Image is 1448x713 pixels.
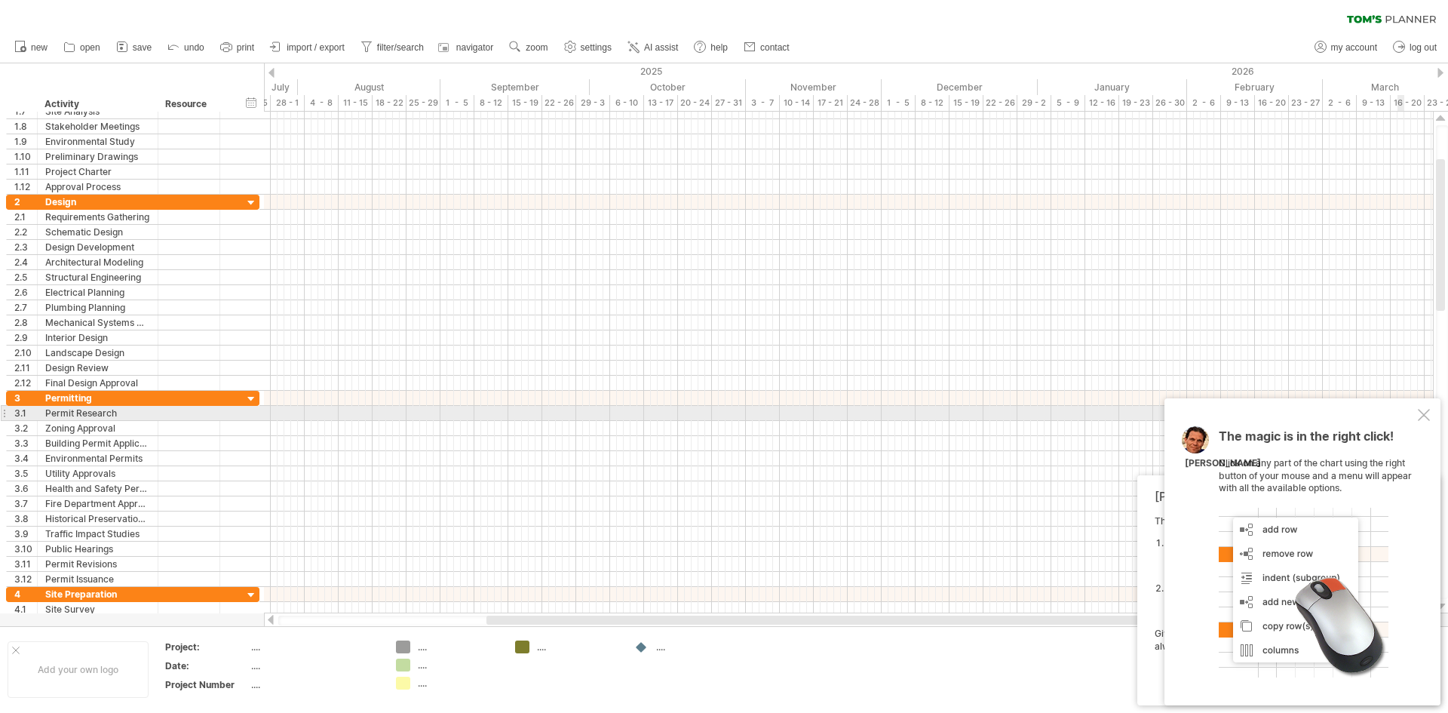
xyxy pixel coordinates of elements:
div: 2.9 [14,330,37,345]
div: 16 - 20 [1391,95,1425,111]
span: settings [581,42,612,53]
div: Activity [44,97,149,112]
div: Traffic Impact Studies [45,527,150,541]
div: 25 - 29 [406,95,440,111]
div: 3.12 [14,572,37,586]
div: 1.8 [14,119,37,134]
div: .... [251,641,378,653]
div: August 2025 [298,79,440,95]
div: Project: [165,641,248,653]
div: Final Design Approval [45,376,150,390]
div: 29 - 3 [576,95,610,111]
div: Landscape Design [45,346,150,360]
span: open [80,42,100,53]
a: contact [740,38,794,57]
span: print [237,42,254,53]
div: 9 - 13 [1221,95,1255,111]
div: 4.1 [14,602,37,616]
a: my account [1311,38,1382,57]
div: Date: [165,659,248,672]
span: new [31,42,48,53]
div: 19 - 23 [1119,95,1153,111]
div: 8 - 12 [474,95,508,111]
div: Site Survey [45,602,150,616]
div: 3.1 [14,406,37,420]
div: .... [418,677,500,690]
div: 3.9 [14,527,37,541]
a: AI assist [624,38,683,57]
div: 9 - 13 [1357,95,1391,111]
div: 3.4 [14,451,37,466]
span: help [710,42,728,53]
div: 17 - 21 [814,95,848,111]
span: The magic is in the right click! [1219,429,1394,451]
div: February 2026 [1187,79,1323,95]
div: Permit Issuance [45,572,150,586]
div: 29 - 2 [1017,95,1051,111]
div: 2 - 6 [1187,95,1221,111]
span: undo [184,42,204,53]
div: Health and Safety Permits [45,481,150,496]
div: Site Preparation [45,587,150,601]
div: 1 - 5 [882,95,916,111]
div: 11 - 15 [339,95,373,111]
span: navigator [456,42,493,53]
div: Interior Design [45,330,150,345]
div: December 2025 [882,79,1038,95]
div: 24 - 28 [848,95,882,111]
div: Add your own logo [8,641,149,698]
span: filter/search [377,42,424,53]
div: Requirements Gathering [45,210,150,224]
div: 2.2 [14,225,37,239]
div: Mechanical Systems Design [45,315,150,330]
div: 2.5 [14,270,37,284]
span: contact [760,42,790,53]
div: September 2025 [440,79,590,95]
div: 15 - 19 [949,95,983,111]
div: 3.8 [14,512,37,526]
div: Plumbing Planning [45,300,150,315]
div: 4 - 8 [305,95,339,111]
a: zoom [505,38,552,57]
div: 1.9 [14,134,37,149]
div: Architectural Modeling [45,255,150,269]
div: 22 - 26 [542,95,576,111]
div: Permitting [45,391,150,405]
div: Permit Revisions [45,557,150,571]
a: open [60,38,105,57]
div: [PERSON_NAME] [1185,457,1261,470]
div: Schematic Design [45,225,150,239]
div: Zoning Approval [45,421,150,435]
div: 27 - 31 [712,95,746,111]
div: 1 - 5 [440,95,474,111]
a: print [216,38,259,57]
div: Public Hearings [45,542,150,556]
div: .... [251,678,378,691]
div: 3 [14,391,37,405]
div: 1.12 [14,180,37,194]
div: 3.11 [14,557,37,571]
div: Environmental Study [45,134,150,149]
a: new [11,38,52,57]
div: 18 - 22 [373,95,406,111]
span: zoom [526,42,548,53]
div: 2.7 [14,300,37,315]
div: 1.11 [14,164,37,179]
div: Environmental Permits [45,451,150,466]
div: 2.10 [14,346,37,360]
div: 6 - 10 [610,95,644,111]
div: Resource [165,97,211,112]
div: 2.3 [14,240,37,254]
div: Design Development [45,240,150,254]
div: 2.4 [14,255,37,269]
span: save [133,42,152,53]
div: Stakeholder Meetings [45,119,150,134]
div: Project Number [165,678,248,691]
div: November 2025 [746,79,882,95]
div: 2.8 [14,315,37,330]
div: .... [656,641,738,653]
div: 16 - 20 [1255,95,1289,111]
div: 5 - 9 [1051,95,1085,111]
div: 3.5 [14,466,37,481]
span: AI assist [644,42,678,53]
